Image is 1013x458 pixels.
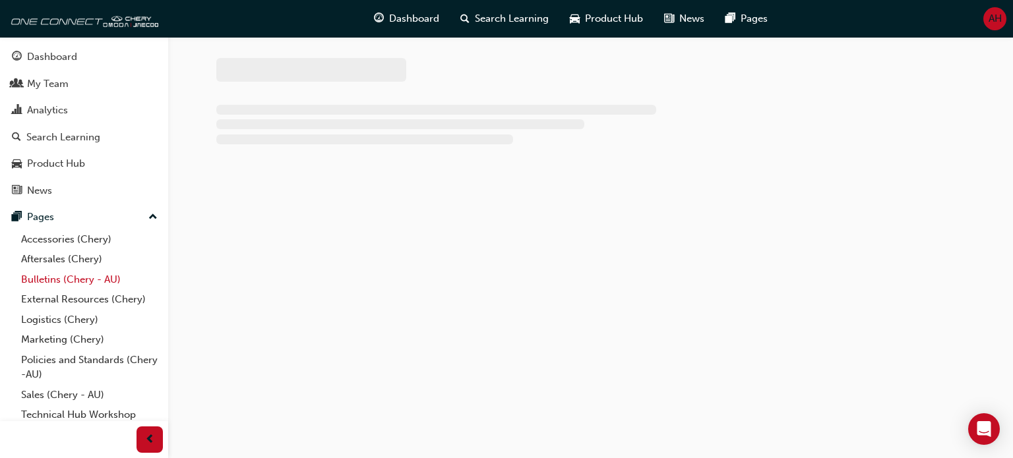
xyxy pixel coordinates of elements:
[16,289,163,310] a: External Resources (Chery)
[148,209,158,226] span: up-icon
[374,11,384,27] span: guage-icon
[12,158,22,170] span: car-icon
[654,5,715,32] a: news-iconNews
[16,270,163,290] a: Bulletins (Chery - AU)
[5,45,163,69] a: Dashboard
[475,11,549,26] span: Search Learning
[559,5,654,32] a: car-iconProduct Hub
[5,72,163,96] a: My Team
[12,105,22,117] span: chart-icon
[450,5,559,32] a: search-iconSearch Learning
[12,132,21,144] span: search-icon
[5,42,163,205] button: DashboardMy TeamAnalyticsSearch LearningProduct HubNews
[145,432,155,448] span: prev-icon
[679,11,704,26] span: News
[12,185,22,197] span: news-icon
[12,212,22,223] span: pages-icon
[968,413,1000,445] div: Open Intercom Messenger
[27,103,68,118] div: Analytics
[5,152,163,176] a: Product Hub
[16,249,163,270] a: Aftersales (Chery)
[460,11,470,27] span: search-icon
[16,350,163,385] a: Policies and Standards (Chery -AU)
[12,78,22,90] span: people-icon
[389,11,439,26] span: Dashboard
[725,11,735,27] span: pages-icon
[27,183,52,198] div: News
[27,76,69,92] div: My Team
[5,205,163,229] button: Pages
[16,329,163,350] a: Marketing (Chery)
[715,5,778,32] a: pages-iconPages
[5,98,163,123] a: Analytics
[5,125,163,150] a: Search Learning
[16,405,163,440] a: Technical Hub Workshop information
[12,51,22,63] span: guage-icon
[7,5,158,32] img: oneconnect
[27,49,77,65] div: Dashboard
[27,156,85,171] div: Product Hub
[27,210,54,225] div: Pages
[16,229,163,250] a: Accessories (Chery)
[585,11,643,26] span: Product Hub
[5,179,163,203] a: News
[664,11,674,27] span: news-icon
[741,11,768,26] span: Pages
[16,310,163,330] a: Logistics (Chery)
[26,130,100,145] div: Search Learning
[989,11,1002,26] span: AH
[363,5,450,32] a: guage-iconDashboard
[16,385,163,405] a: Sales (Chery - AU)
[983,7,1006,30] button: AH
[570,11,580,27] span: car-icon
